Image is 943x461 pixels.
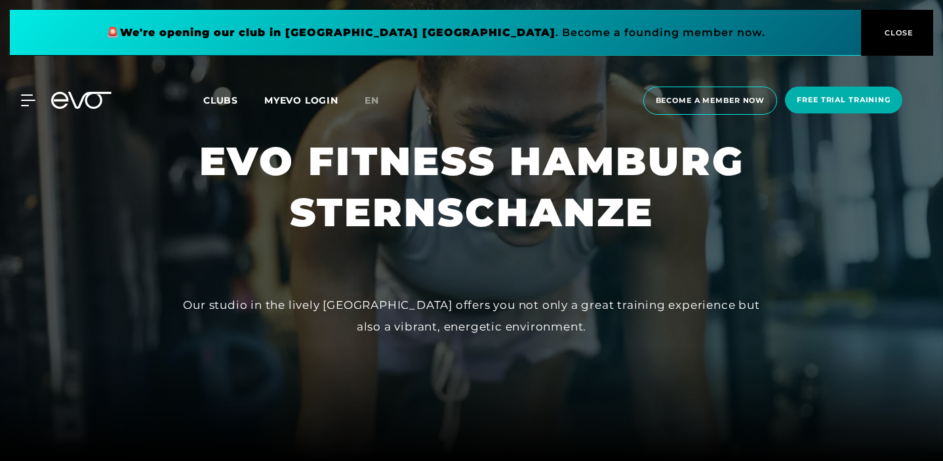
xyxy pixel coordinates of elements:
[797,95,891,104] font: Free trial training
[656,96,765,105] font: Become a member now
[365,94,379,106] font: en
[781,87,906,115] a: Free trial training
[203,94,238,106] font: Clubs
[183,298,759,332] font: Our studio in the lively [GEOGRAPHIC_DATA] offers you not only a great training experience but al...
[639,87,782,115] a: Become a member now
[264,94,338,106] a: MYEVO LOGIN
[203,94,264,106] a: Clubs
[199,137,758,236] font: EVO FITNESS HAMBURG STERNSCHANZE
[365,93,395,108] a: en
[885,28,913,37] font: CLOSE
[861,10,933,56] button: CLOSE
